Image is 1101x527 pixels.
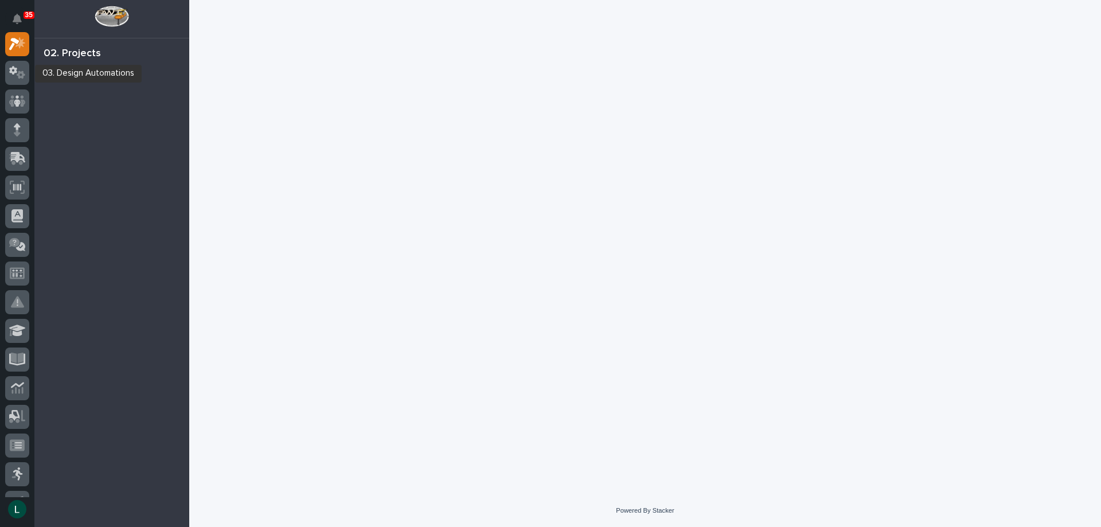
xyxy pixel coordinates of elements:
[5,7,29,31] button: Notifications
[95,6,128,27] img: Workspace Logo
[5,497,29,521] button: users-avatar
[25,11,33,19] p: 35
[14,14,29,32] div: Notifications35
[44,48,101,60] div: 02. Projects
[616,507,674,514] a: Powered By Stacker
